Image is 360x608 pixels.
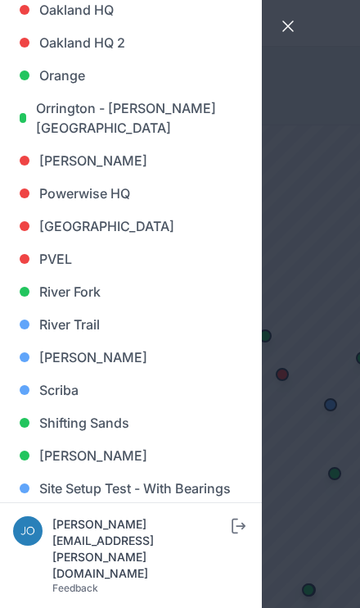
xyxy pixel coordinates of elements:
[13,26,249,59] a: Oakland HQ 2
[13,341,249,374] a: [PERSON_NAME]
[13,275,249,308] a: River Fork
[13,210,249,243] a: [GEOGRAPHIC_DATA]
[13,243,249,275] a: PVEL
[13,92,249,144] a: Orrington - [PERSON_NAME][GEOGRAPHIC_DATA]
[13,406,249,439] a: Shifting Sands
[13,374,249,406] a: Scriba
[52,516,228,582] div: [PERSON_NAME][EMAIL_ADDRESS][PERSON_NAME][DOMAIN_NAME]
[13,144,249,177] a: [PERSON_NAME]
[52,582,98,594] a: Feedback
[13,177,249,210] a: Powerwise HQ
[13,308,249,341] a: River Trail
[13,472,249,505] a: Site Setup Test - With Bearings
[13,516,43,546] img: joe.mikula@nevados.solar
[13,59,249,92] a: Orange
[13,439,249,472] a: [PERSON_NAME]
